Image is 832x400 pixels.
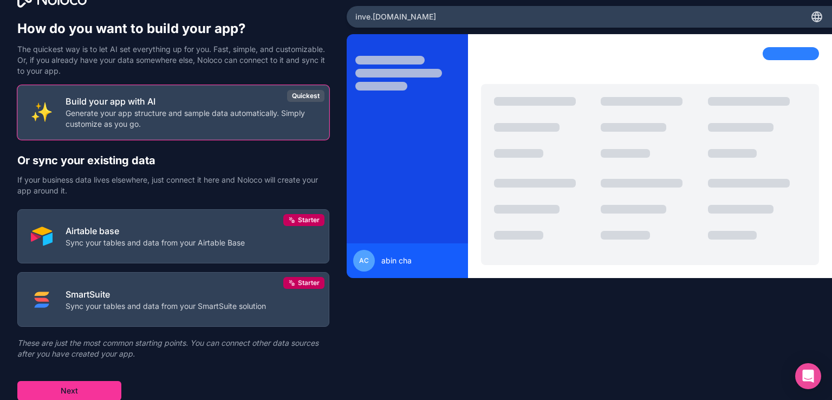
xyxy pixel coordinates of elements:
[287,90,324,102] div: Quickest
[31,289,53,311] img: SMART_SUITE
[17,85,329,140] button: INTERNAL_WITH_AIBuild your app with AIGenerate your app structure and sample data automatically. ...
[298,216,320,224] span: Starter
[17,44,329,76] p: The quickest way is to let AI set everything up for you. Fast, simple, and customizable. Or, if y...
[795,363,821,389] div: Open Intercom Messenger
[66,237,245,248] p: Sync your tables and data from your Airtable Base
[17,209,329,264] button: AIRTABLEAirtable baseSync your tables and data from your Airtable BaseStarter
[66,108,316,130] p: Generate your app structure and sample data automatically. Simply customize as you go.
[17,20,329,37] h1: How do you want to build your app?
[298,279,320,287] span: Starter
[355,11,436,22] span: inve .[DOMAIN_NAME]
[381,255,412,266] span: abin cha
[359,256,369,265] span: ac
[66,288,266,301] p: SmartSuite
[66,224,245,237] p: Airtable base
[17,175,329,196] p: If your business data lives elsewhere, just connect it here and Noloco will create your app aroun...
[66,301,266,312] p: Sync your tables and data from your SmartSuite solution
[66,95,316,108] p: Build your app with AI
[17,153,329,168] h2: Or sync your existing data
[31,225,53,247] img: AIRTABLE
[31,101,53,123] img: INTERNAL_WITH_AI
[17,272,329,327] button: SMART_SUITESmartSuiteSync your tables and data from your SmartSuite solutionStarter
[17,338,329,359] p: These are just the most common starting points. You can connect other data sources after you have...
